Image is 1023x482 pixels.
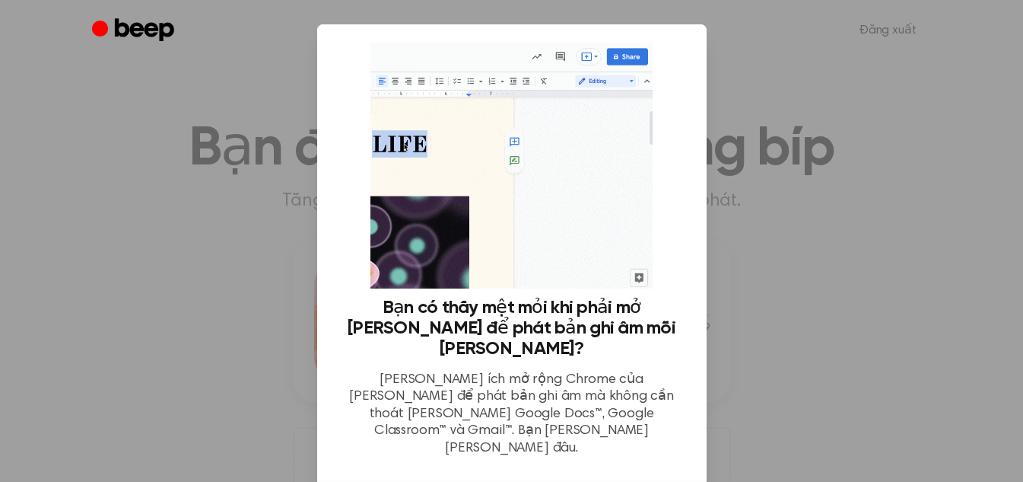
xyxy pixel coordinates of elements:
[348,298,675,358] font: Bạn có thấy mệt mỏi khi phải mở [PERSON_NAME] để phát bản ghi âm mỗi [PERSON_NAME]?
[859,24,917,37] font: Đăng xuất
[92,16,178,46] a: Tiếng bíp
[843,12,932,49] a: Đăng xuất
[349,373,674,455] font: [PERSON_NAME] ích mở rộng Chrome của [PERSON_NAME] để phát bản ghi âm mà không cần thoát [PERSON_...
[370,43,653,289] img: Tiện ích mở rộng tiếng bíp đang hoạt động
